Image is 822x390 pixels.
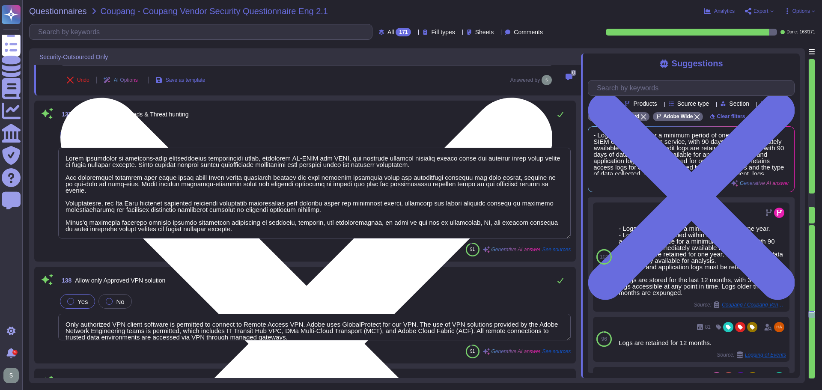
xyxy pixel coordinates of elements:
[431,29,455,35] span: Fill types
[774,372,784,382] img: user
[58,314,571,340] textarea: Only authorized VPN client software is permitted to connect to Remote Access VPN. Adobe uses Glob...
[542,247,571,252] span: See sources
[714,9,735,14] span: Analytics
[470,247,475,252] span: 91
[387,29,394,35] span: All
[800,30,815,34] span: 163 / 171
[753,9,768,14] span: Export
[39,54,108,60] span: Security-Outsourced Only
[704,8,735,15] button: Analytics
[470,349,475,354] span: 91
[717,351,786,358] span: Source:
[2,366,25,385] button: user
[3,368,19,383] img: user
[571,70,576,76] span: 0
[601,336,607,342] span: 96
[396,28,411,36] div: 171
[58,111,71,117] span: 137
[514,29,543,35] span: Comments
[101,7,328,15] span: Coupang - Coupang Vendor Security Questionnaire Eng 2.1
[29,7,87,15] span: Questionnaires
[792,9,810,14] span: Options
[774,322,784,332] img: user
[58,148,571,238] textarea: Lorem ipsumdolor si ametcons-adip elitseddoeius temporincidi utlab, etdolorem AL-ENIM adm VENI, q...
[786,30,798,34] span: Done:
[12,350,18,355] div: 9+
[58,277,71,283] span: 138
[600,254,608,259] span: 100
[745,352,786,357] span: Logging of Events
[34,24,372,39] input: Search by keywords
[542,75,552,85] img: user
[619,339,786,346] div: Logs are retained for 12 months.
[542,349,571,354] span: See sources
[475,29,494,35] span: Sheets
[593,80,794,95] input: Search by keywords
